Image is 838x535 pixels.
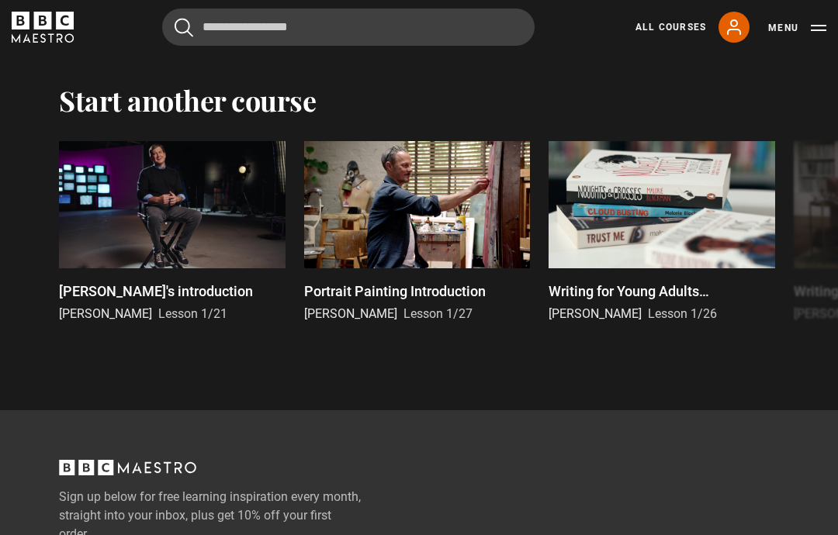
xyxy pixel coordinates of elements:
a: Portrait Painting Introduction [PERSON_NAME] Lesson 1/27 [304,141,531,323]
svg: BBC Maestro, back to top [59,460,196,475]
span: [PERSON_NAME] [304,306,397,321]
a: Writing for Young Adults Introduction [PERSON_NAME] Lesson 1/26 [549,141,775,323]
input: Search [162,9,535,46]
span: Lesson 1/26 [648,306,717,321]
span: Lesson 1/27 [403,306,473,321]
h2: Start another course [59,84,316,116]
span: Lesson 1/21 [158,306,227,321]
p: Writing for Young Adults Introduction [549,281,775,302]
svg: BBC Maestro [12,12,74,43]
a: [PERSON_NAME]'s introduction [PERSON_NAME] Lesson 1/21 [59,141,286,323]
a: BBC Maestro, back to top [59,465,196,480]
p: Portrait Painting Introduction [304,281,486,302]
p: [PERSON_NAME]'s introduction [59,281,253,302]
button: Submit the search query [175,18,193,37]
span: [PERSON_NAME] [59,306,152,321]
button: Toggle navigation [768,20,826,36]
a: All Courses [635,20,706,34]
span: [PERSON_NAME] [549,306,642,321]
